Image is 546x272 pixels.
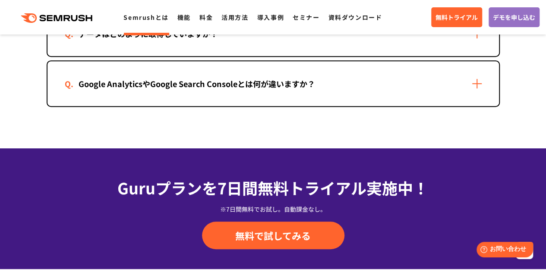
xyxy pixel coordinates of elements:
[469,238,537,263] iframe: Help widget launcher
[431,7,482,27] a: 無料トライアル
[328,13,382,22] a: 資料ダウンロード
[493,13,535,22] span: デモを申し込む
[202,222,344,249] a: 無料で試してみる
[436,13,478,22] span: 無料トライアル
[293,13,319,22] a: セミナー
[65,78,329,90] div: Google AnalyticsやGoogle Search Consoleとは何が違いますか？
[235,229,311,242] span: 無料で試してみる
[489,7,540,27] a: デモを申し込む
[257,13,284,22] a: 導入事例
[221,13,248,22] a: 活用方法
[177,13,191,22] a: 機能
[199,13,213,22] a: 料金
[258,176,429,199] span: 無料トライアル実施中！
[47,205,500,213] div: ※7日間無料でお試し。自動課金なし。
[47,176,500,199] div: Guruプランを7日間
[123,13,168,22] a: Semrushとは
